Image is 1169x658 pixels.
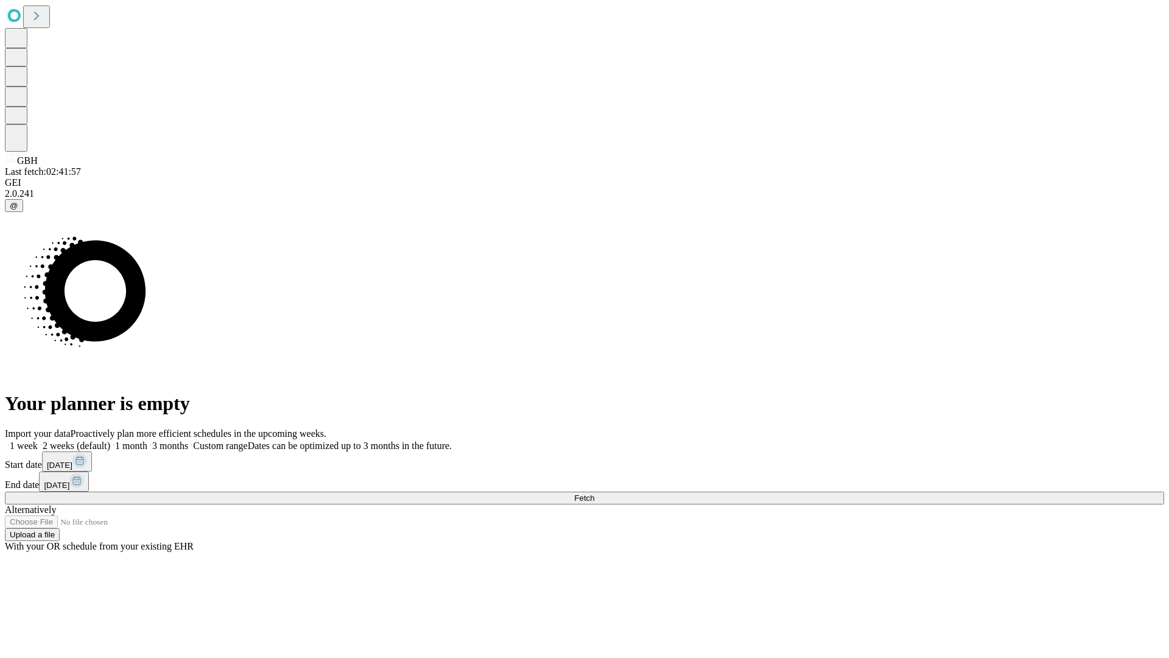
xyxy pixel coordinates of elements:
[44,481,69,490] span: [DATE]
[5,492,1164,504] button: Fetch
[71,428,326,439] span: Proactively plan more efficient schedules in the upcoming weeks.
[10,201,18,210] span: @
[5,177,1164,188] div: GEI
[5,166,81,177] span: Last fetch: 02:41:57
[248,440,452,451] span: Dates can be optimized up to 3 months in the future.
[5,392,1164,415] h1: Your planner is empty
[10,440,38,451] span: 1 week
[47,461,72,470] span: [DATE]
[39,472,89,492] button: [DATE]
[43,440,110,451] span: 2 weeks (default)
[115,440,147,451] span: 1 month
[5,472,1164,492] div: End date
[193,440,247,451] span: Custom range
[5,541,194,551] span: With your OR schedule from your existing EHR
[5,528,60,541] button: Upload a file
[42,451,92,472] button: [DATE]
[152,440,188,451] span: 3 months
[5,199,23,212] button: @
[574,493,594,503] span: Fetch
[5,428,71,439] span: Import your data
[5,188,1164,199] div: 2.0.241
[17,155,38,166] span: GBH
[5,451,1164,472] div: Start date
[5,504,56,515] span: Alternatively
